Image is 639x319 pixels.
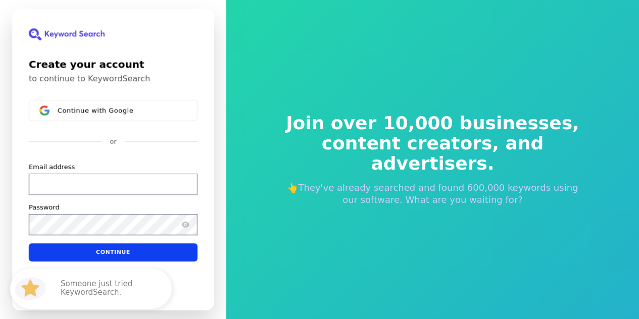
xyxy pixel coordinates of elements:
span: content creators, and advertisers. [279,133,586,174]
label: Email address [29,163,75,172]
p: or [110,137,116,146]
img: KeywordSearch [29,28,105,40]
span: Join over 10,000 businesses, [279,113,586,133]
button: Show password [179,219,191,231]
p: to continue to KeywordSearch [29,74,198,84]
p: 👆They've already searched and found 600,000 keywords using our software. What are you waiting for? [279,182,586,206]
span: Continue with Google [58,107,133,115]
button: Continue [29,243,198,261]
h1: Create your account [29,57,198,72]
img: HubSpot [12,271,48,307]
img: Sign in with Google [39,105,50,116]
button: Sign in with GoogleContinue with Google [29,100,198,121]
label: Password [29,203,60,212]
p: Someone just tried KeywordSearch. [61,280,162,298]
